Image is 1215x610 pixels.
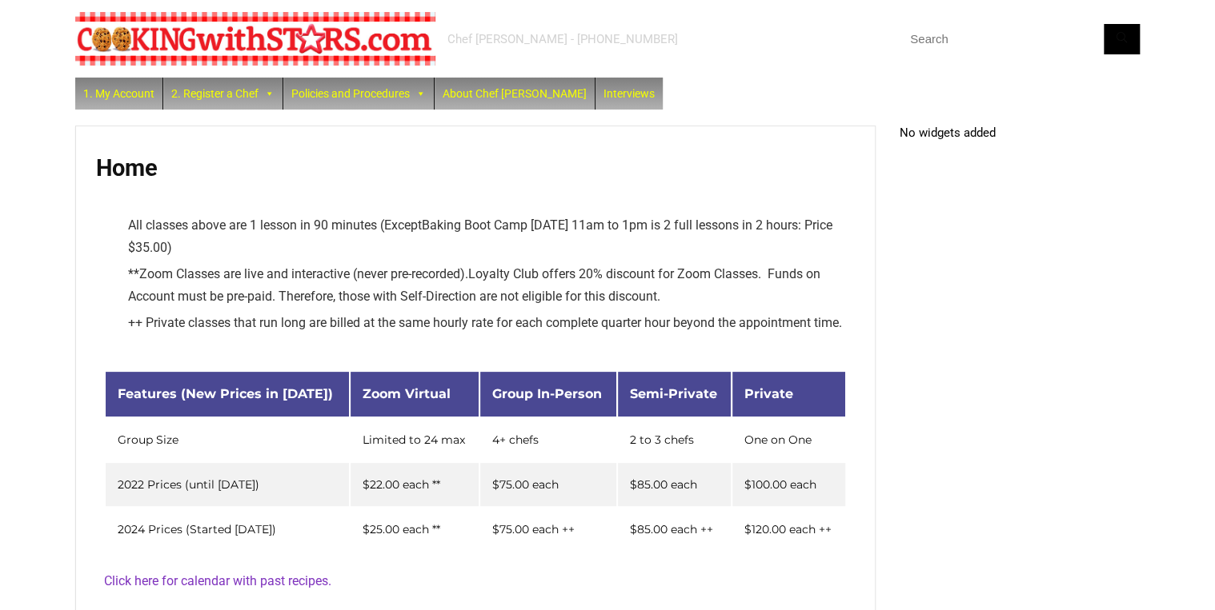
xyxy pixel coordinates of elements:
[492,524,604,535] div: $75.00 each ++
[492,434,604,445] div: 4+ chefs
[447,31,678,47] div: Chef [PERSON_NAME] - [PHONE_NUMBER]
[104,573,331,588] a: Click here for calendar with past recipes.
[128,217,832,255] span: Baking Boot Camp [DATE] 11am to 1pm is 2 full lessons in 2 hours: Price $35.00)
[363,386,451,401] span: Zoom Virtual
[96,154,855,181] h1: Home
[744,524,833,535] div: $120.00 each ++
[900,24,1140,54] input: Search
[128,263,847,308] li: ** Loyalty Club offers 20% discount for Zoom Classes. Funds on Account must be pre-paid. Therefor...
[492,386,602,401] span: Group In-Person
[363,479,467,490] div: $22.00 each **
[283,78,434,110] a: Policies and Procedures
[1104,24,1140,54] button: Search
[630,434,719,445] div: 2 to 3 chefs
[363,524,467,535] div: $25.00 each **
[900,126,1140,140] p: No widgets added
[75,78,162,110] a: 1. My Account
[630,386,717,401] span: Semi-Private
[492,479,604,490] div: $75.00 each
[118,479,337,490] div: 2022 Prices (until [DATE])
[744,479,833,490] div: $100.00 each
[163,78,283,110] a: 2. Register a Chef
[363,434,467,445] div: Limited to 24 max
[744,386,793,401] span: Private
[435,78,595,110] a: About Chef [PERSON_NAME]
[128,312,847,334] li: ++ Private classes that run long are billed at the same hourly rate for each complete quarter hou...
[139,266,468,281] span: Zoom Classes are live and interactive (never pre-recorded).
[744,434,833,445] div: One on One
[118,434,337,445] div: Group Size
[630,479,719,490] div: $85.00 each
[75,12,435,66] img: Chef Paula's Cooking With Stars
[630,524,719,535] div: $85.00 each ++
[595,78,663,110] a: Interviews
[128,214,847,259] li: All classes above are 1 lesson in 90 minutes (Except
[118,386,333,401] span: Features (New Prices in [DATE])
[118,524,337,535] div: 2024 Prices (Started [DATE])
